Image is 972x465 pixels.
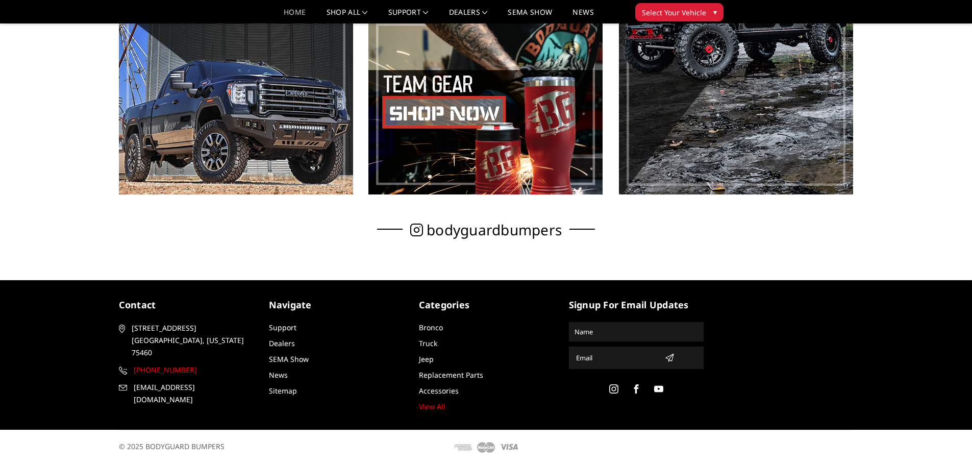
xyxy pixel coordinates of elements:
[419,354,434,364] a: Jeep
[449,9,488,23] a: Dealers
[419,323,443,332] a: Bronco
[134,364,252,376] span: [PHONE_NUMBER]
[419,338,437,348] a: Truck
[327,9,368,23] a: shop all
[642,7,706,18] span: Select Your Vehicle
[269,354,309,364] a: SEMA Show
[572,350,661,366] input: Email
[284,9,306,23] a: Home
[119,364,254,376] a: [PHONE_NUMBER]
[269,323,296,332] a: Support
[119,442,225,451] span: © 2025 BODYGUARD BUMPERS
[427,225,562,235] span: bodyguardbumpers
[269,386,297,396] a: Sitemap
[119,381,254,406] a: [EMAIL_ADDRESS][DOMAIN_NAME]
[570,324,702,340] input: Name
[419,370,483,380] a: Replacement Parts
[572,9,593,23] a: News
[508,9,552,23] a: SEMA Show
[388,9,429,23] a: Support
[419,298,554,312] h5: Categories
[713,7,717,17] span: ▾
[569,298,704,312] h5: signup for email updates
[269,338,295,348] a: Dealers
[269,298,404,312] h5: Navigate
[419,402,445,411] a: View All
[635,3,724,21] button: Select Your Vehicle
[269,370,288,380] a: News
[134,381,252,406] span: [EMAIL_ADDRESS][DOMAIN_NAME]
[921,416,972,465] iframe: Chat Widget
[132,322,250,359] span: [STREET_ADDRESS] [GEOGRAPHIC_DATA], [US_STATE] 75460
[419,386,459,396] a: Accessories
[119,298,254,312] h5: contact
